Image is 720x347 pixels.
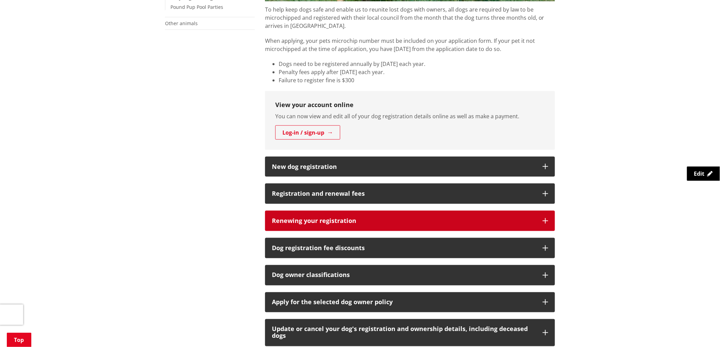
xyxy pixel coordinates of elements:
h3: Update or cancel your dog's registration and ownership details, including deceased dogs [272,326,536,340]
li: Penalty fees apply after [DATE] each year. [279,68,555,76]
iframe: Messenger Launcher [689,318,713,343]
div: Apply for the selected dog owner policy [272,299,536,306]
button: Registration and renewal fees [265,184,555,204]
button: New dog registration [265,157,555,177]
p: To help keep dogs safe and enable us to reunite lost dogs with owners, all dogs are required by l... [265,1,555,30]
p: When applying, your pets microchip number must be included on your application form. If your pet ... [265,37,555,53]
span: Edit [694,170,705,177]
button: Dog owner classifications [265,265,555,285]
button: Dog registration fee discounts [265,238,555,258]
h3: View your account online [275,101,545,109]
h3: Dog owner classifications [272,272,536,279]
button: Renewing your registration [265,211,555,231]
a: Log-in / sign-up [275,125,340,140]
h3: Dog registration fee discounts [272,245,536,251]
h3: Registration and renewal fees [272,190,536,197]
a: Pound Pup Pool Parties [170,4,223,10]
li: Failure to register fine is $300 [279,76,555,84]
li: Dogs need to be registered annually by [DATE] each year. [279,60,555,68]
a: Other animals [165,20,198,27]
h3: New dog registration [272,163,536,170]
p: You can now view and edit all of your dog registration details online as well as make a payment. [275,112,545,120]
a: Edit [687,167,720,181]
h3: Renewing your registration [272,218,536,224]
a: Top [7,333,31,347]
button: Apply for the selected dog owner policy [265,292,555,313]
button: Update or cancel your dog's registration and ownership details, including deceased dogs [265,319,555,346]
